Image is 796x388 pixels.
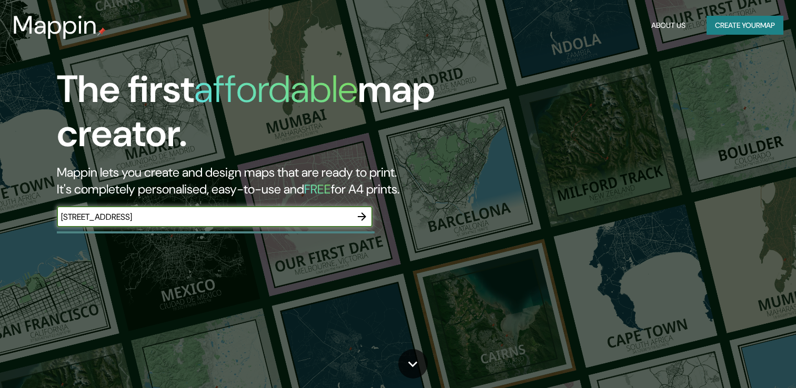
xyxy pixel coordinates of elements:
h3: Mappin [13,11,97,40]
h5: FREE [304,181,331,197]
h2: Mappin lets you create and design maps that are ready to print. It's completely personalised, eas... [57,164,455,198]
h1: The first map creator. [57,67,455,164]
input: Choose your favourite place [57,211,351,223]
button: About Us [647,16,690,35]
button: Create yourmap [707,16,783,35]
h1: affordable [194,65,358,114]
img: mappin-pin [97,27,106,36]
